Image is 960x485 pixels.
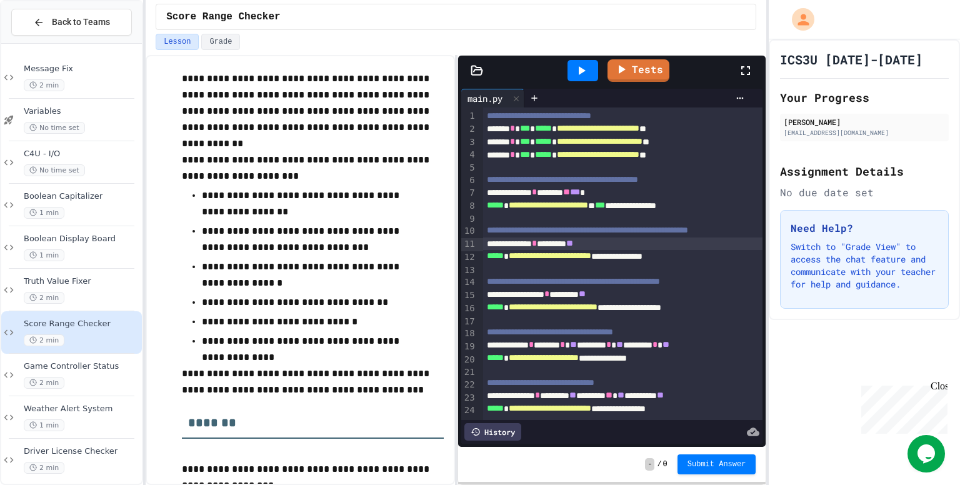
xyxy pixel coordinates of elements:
span: 2 min [24,334,64,346]
button: Lesson [156,34,199,50]
span: Boolean Display Board [24,234,139,244]
button: Submit Answer [677,454,756,474]
span: 2 min [24,377,64,389]
span: Variables [24,106,139,117]
button: Back to Teams [11,9,132,36]
div: main.py [461,92,509,105]
div: History [464,423,521,441]
div: 23 [461,392,477,405]
div: 11 [461,238,477,251]
div: 18 [461,327,477,341]
h1: ICS3U [DATE]-[DATE] [780,51,922,68]
div: 2 [461,123,477,136]
div: 24 [461,404,477,417]
h2: Assignment Details [780,162,949,180]
span: Driver License Checker [24,446,139,457]
div: 1 [461,110,477,123]
div: 8 [461,200,477,213]
div: 14 [461,276,477,289]
div: No due date set [780,185,949,200]
div: Chat with us now!Close [5,5,86,79]
div: 17 [461,316,477,328]
span: No time set [24,122,85,134]
span: - [645,458,654,471]
iframe: chat widget [856,381,947,434]
iframe: chat widget [907,435,947,472]
span: Truth Value Fixer [24,276,139,287]
span: Weather Alert System [24,404,139,414]
div: 21 [461,366,477,379]
span: 0 [663,459,667,469]
p: Switch to "Grade View" to access the chat feature and communicate with your teacher for help and ... [791,241,938,291]
span: 1 min [24,249,64,261]
span: 1 min [24,419,64,431]
div: 22 [461,379,477,392]
span: 2 min [24,79,64,91]
div: 15 [461,289,477,302]
a: Tests [607,59,669,82]
div: 25 [461,417,477,430]
div: 10 [461,225,477,238]
div: My Account [779,5,817,34]
div: 13 [461,264,477,277]
span: Boolean Capitalizer [24,191,139,202]
div: 7 [461,187,477,200]
span: 1 min [24,207,64,219]
span: Back to Teams [52,16,110,29]
div: 16 [461,302,477,316]
div: 6 [461,174,477,187]
span: / [657,459,661,469]
span: C4U - I/O [24,149,139,159]
span: Score Range Checker [24,319,139,329]
div: 9 [461,213,477,226]
div: main.py [461,89,524,107]
span: Score Range Checker [166,9,280,24]
div: 5 [461,162,477,174]
div: 19 [461,341,477,354]
div: [EMAIL_ADDRESS][DOMAIN_NAME] [784,128,945,137]
h3: Need Help? [791,221,938,236]
div: [PERSON_NAME] [784,116,945,127]
span: 2 min [24,292,64,304]
div: 4 [461,149,477,162]
div: 3 [461,136,477,149]
span: 2 min [24,462,64,474]
div: 20 [461,354,477,367]
span: Message Fix [24,64,139,74]
span: Game Controller Status [24,361,139,372]
button: Grade [201,34,240,50]
h2: Your Progress [780,89,949,106]
span: No time set [24,164,85,176]
div: 12 [461,251,477,264]
span: Submit Answer [687,459,746,469]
